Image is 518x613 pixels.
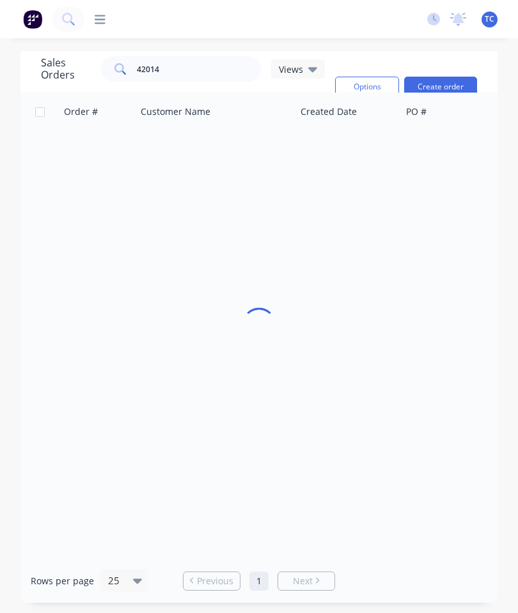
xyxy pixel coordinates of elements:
[178,571,340,591] ul: Pagination
[278,575,334,587] a: Next page
[293,575,313,587] span: Next
[301,105,357,118] div: Created Date
[335,77,399,97] button: Options
[31,575,94,587] span: Rows per page
[485,13,494,25] span: TC
[23,10,42,29] img: Factory
[184,575,240,587] a: Previous page
[197,575,233,587] span: Previous
[64,105,98,118] div: Order #
[404,77,477,97] button: Create order
[41,57,91,81] h1: Sales Orders
[137,56,262,82] input: Search...
[279,63,303,76] span: Views
[406,105,427,118] div: PO #
[249,571,269,591] a: Page 1 is your current page
[141,105,210,118] div: Customer Name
